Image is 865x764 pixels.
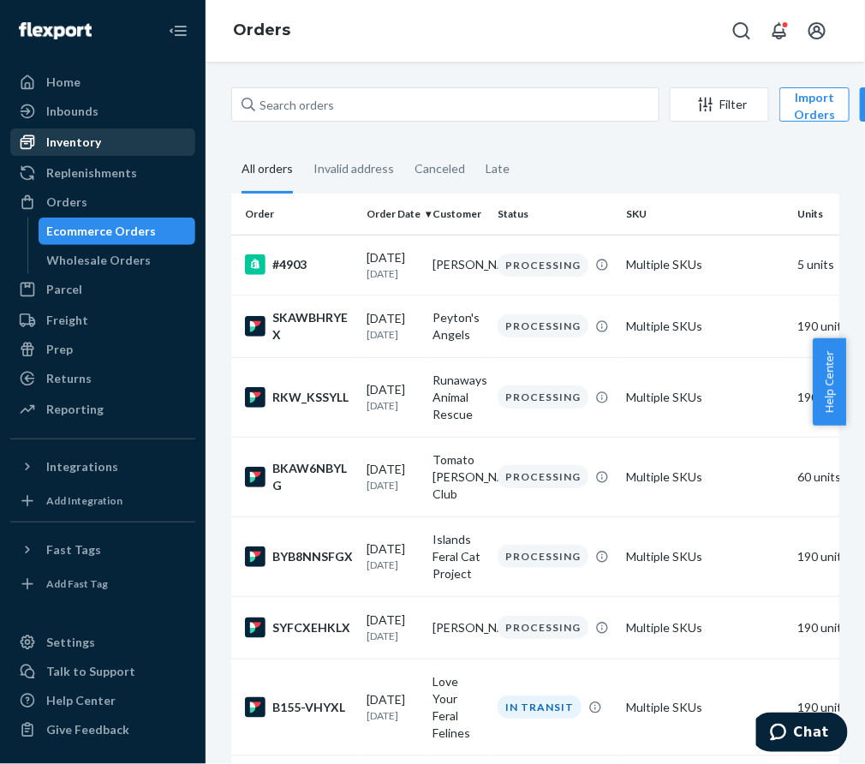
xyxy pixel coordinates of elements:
p: [DATE] [367,327,419,342]
td: Multiple SKUs [619,596,790,659]
div: BYB8NNSFGX [245,546,353,567]
td: Multiple SKUs [619,659,790,755]
td: Multiple SKUs [619,516,790,596]
div: PROCESSING [498,465,588,488]
div: PROCESSING [498,314,588,337]
p: [DATE] [367,398,419,413]
th: Status [491,194,619,235]
a: Ecommerce Orders [39,218,196,245]
div: [DATE] [367,461,419,492]
div: [DATE] [367,612,419,643]
div: [DATE] [367,540,419,572]
button: Integrations [10,453,195,480]
ol: breadcrumbs [219,6,304,56]
button: Open Search Box [725,14,759,48]
div: RKW_KSSYLL [245,387,353,408]
td: Multiple SKUs [619,357,790,437]
div: Replenishments [46,164,137,182]
div: All orders [242,146,293,194]
td: Love Your Feral Felines [426,659,492,755]
th: Order Date [360,194,426,235]
div: Integrations [46,458,118,475]
button: Import Orders [779,87,850,122]
iframe: Opens a widget where you can chat to one of our agents [756,713,848,755]
a: Settings [10,629,195,656]
a: Add Integration [10,487,195,515]
a: Freight [10,307,195,334]
div: [DATE] [367,310,419,342]
td: 190 units [790,659,856,755]
div: Inventory [46,134,101,151]
button: Help Center [813,338,846,426]
td: Peyton's Angels [426,295,492,357]
button: Give Feedback [10,716,195,743]
div: Give Feedback [46,721,129,738]
p: [DATE] [367,708,419,723]
th: SKU [619,194,790,235]
div: Inbounds [46,103,98,120]
div: Customer [432,206,485,221]
button: Open notifications [762,14,796,48]
td: Runaways Animal Rescue [426,357,492,437]
a: Wholesale Orders [39,247,196,274]
img: Flexport logo [19,22,92,39]
a: Add Fast Tag [10,570,195,598]
p: [DATE] [367,478,419,492]
div: Settings [46,634,95,651]
button: Fast Tags [10,536,195,564]
div: Reporting [46,401,104,418]
div: Returns [46,370,92,387]
button: Talk to Support [10,658,195,685]
div: Filter [671,96,768,113]
div: IN TRANSIT [498,695,582,719]
td: 190 units [790,357,856,437]
div: Home [46,74,81,91]
div: [DATE] [367,691,419,723]
a: Reporting [10,396,195,423]
a: Returns [10,365,195,392]
div: Fast Tags [46,541,101,558]
div: B155-VHYXL [245,697,353,718]
p: [DATE] [367,629,419,643]
div: PROCESSING [498,385,588,409]
button: Close Navigation [161,14,195,48]
td: Islands Feral Cat Project [426,516,492,596]
div: PROCESSING [498,616,588,639]
a: Prep [10,336,195,363]
a: Orders [233,21,290,39]
button: Open account menu [800,14,834,48]
div: PROCESSING [498,254,588,277]
td: Multiple SKUs [619,235,790,295]
div: Talk to Support [46,663,135,680]
div: SYFCXEHKLX [245,618,353,638]
div: Parcel [46,281,82,298]
div: Add Fast Tag [46,576,108,591]
div: Invalid address [313,146,394,191]
td: 190 units [790,516,856,596]
a: Home [10,69,195,96]
td: Tomato [PERSON_NAME] Club [426,437,492,516]
p: [DATE] [367,266,419,281]
div: BKAW6NBYLG [245,460,353,494]
div: Freight [46,312,88,329]
a: Orders [10,188,195,216]
div: Help Center [46,692,116,709]
td: Multiple SKUs [619,295,790,357]
button: Filter [670,87,769,122]
div: [DATE] [367,381,419,413]
a: Inbounds [10,98,195,125]
td: 60 units [790,437,856,516]
a: Help Center [10,687,195,714]
td: 190 units [790,596,856,659]
div: Late [486,146,510,191]
a: Replenishments [10,159,195,187]
td: Multiple SKUs [619,437,790,516]
div: Add Integration [46,493,122,508]
div: Prep [46,341,73,358]
div: [DATE] [367,249,419,281]
th: Order [231,194,360,235]
div: Ecommerce Orders [47,223,157,240]
div: SKAWBHRYEX [245,309,353,343]
td: 5 units [790,235,856,295]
